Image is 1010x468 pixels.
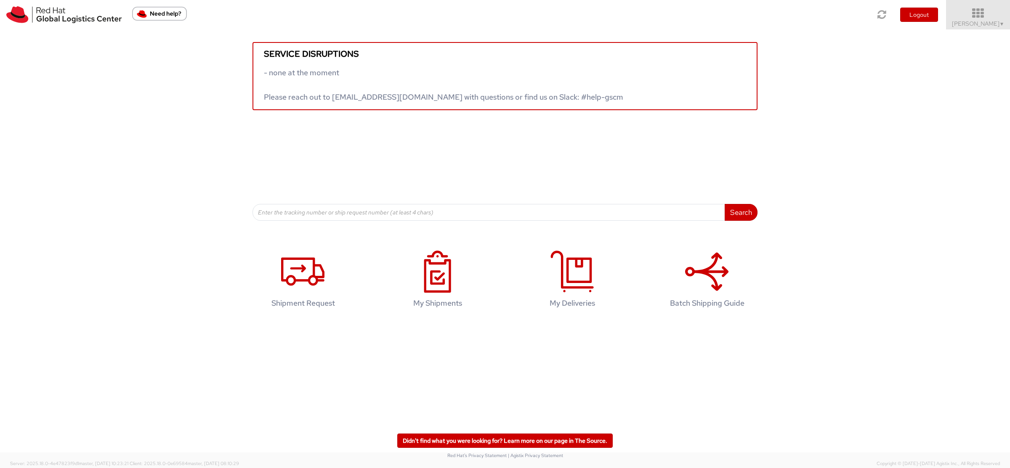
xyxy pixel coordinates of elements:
[877,460,1000,467] span: Copyright © [DATE]-[DATE] Agistix Inc., All Rights Reserved
[252,204,725,221] input: Enter the tracking number or ship request number (at least 4 chars)
[952,20,1005,27] span: [PERSON_NAME]
[397,434,613,448] a: Didn't find what you were looking for? Learn more on our page in The Source.
[130,460,239,466] span: Client: 2025.18.0-0e69584
[249,299,357,307] h4: Shipment Request
[653,299,761,307] h4: Batch Shipping Guide
[518,299,627,307] h4: My Deliveries
[240,242,366,320] a: Shipment Request
[264,68,623,102] span: - none at the moment Please reach out to [EMAIL_ADDRESS][DOMAIN_NAME] with questions or find us o...
[509,242,635,320] a: My Deliveries
[375,242,501,320] a: My Shipments
[999,21,1005,27] span: ▼
[79,460,128,466] span: master, [DATE] 10:23:21
[264,49,746,58] h5: Service disruptions
[6,6,122,23] img: rh-logistics-00dfa346123c4ec078e1.svg
[725,204,757,221] button: Search
[188,460,239,466] span: master, [DATE] 08:10:29
[252,42,757,110] a: Service disruptions - none at the moment Please reach out to [EMAIL_ADDRESS][DOMAIN_NAME] with qu...
[383,299,492,307] h4: My Shipments
[508,452,563,458] a: | Agistix Privacy Statement
[447,452,507,458] a: Red Hat's Privacy Statement
[900,8,938,22] button: Logout
[644,242,770,320] a: Batch Shipping Guide
[132,7,187,21] button: Need help?
[10,460,128,466] span: Server: 2025.18.0-4e47823f9d1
